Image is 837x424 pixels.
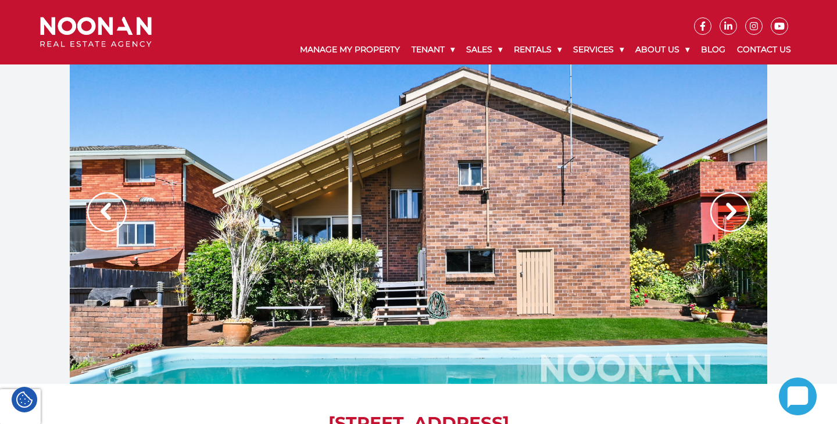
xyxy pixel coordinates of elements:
[294,35,406,64] a: Manage My Property
[87,192,127,232] img: Arrow slider
[731,35,797,64] a: Contact Us
[710,192,750,232] img: Arrow slider
[40,17,152,48] img: Noonan Real Estate Agency
[12,387,37,412] div: Cookie Settings
[629,35,695,64] a: About Us
[406,35,460,64] a: Tenant
[695,35,731,64] a: Blog
[567,35,629,64] a: Services
[508,35,567,64] a: Rentals
[460,35,508,64] a: Sales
